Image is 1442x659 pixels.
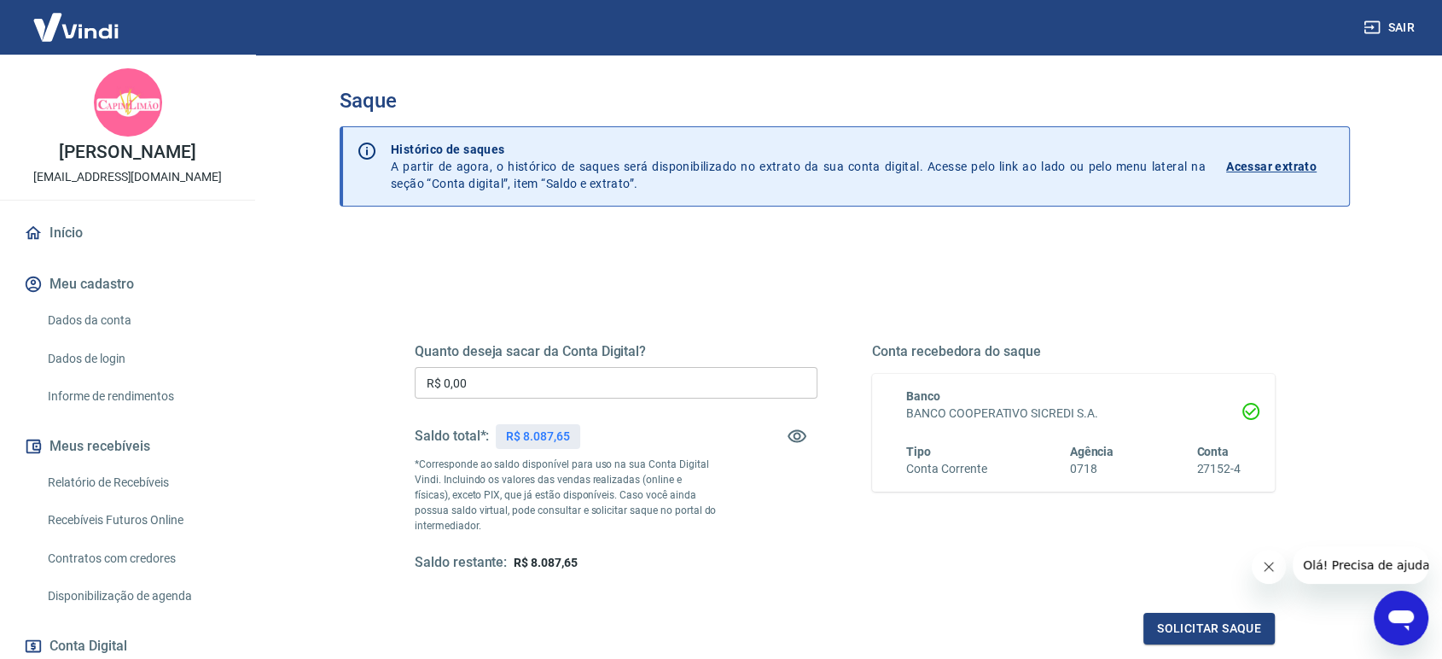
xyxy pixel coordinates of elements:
[10,12,143,26] span: Olá! Precisa de ajuda?
[340,89,1350,113] h3: Saque
[1293,546,1428,584] iframe: Mensagem da empresa
[506,428,569,446] p: R$ 8.087,65
[1143,613,1275,644] button: Solicitar saque
[41,379,235,414] a: Informe de rendimentos
[59,143,195,161] p: [PERSON_NAME]
[906,445,931,458] span: Tipo
[41,465,235,500] a: Relatório de Recebíveis
[94,68,162,137] img: b3b5da38-2be6-44ff-a204-f786c7b2cd31.jpeg
[1070,460,1114,478] h6: 0718
[415,457,717,534] p: *Corresponde ao saldo disponível para uso na sua Conta Digital Vindi. Incluindo os valores das ve...
[514,556,577,569] span: R$ 8.087,65
[906,405,1241,423] h6: BANCO COOPERATIVO SICREDI S.A.
[906,389,940,403] span: Banco
[41,541,235,576] a: Contratos com credores
[41,503,235,538] a: Recebíveis Futuros Online
[1196,460,1241,478] h6: 27152-4
[41,341,235,376] a: Dados de login
[1196,445,1229,458] span: Conta
[1226,158,1317,175] p: Acessar extrato
[1360,12,1422,44] button: Sair
[906,460,986,478] h6: Conta Corrente
[20,214,235,252] a: Início
[1252,550,1286,584] iframe: Fechar mensagem
[20,428,235,465] button: Meus recebíveis
[41,579,235,614] a: Disponibilização de agenda
[415,343,817,360] h5: Quanto deseja sacar da Conta Digital?
[415,554,507,572] h5: Saldo restante:
[391,141,1206,192] p: A partir de agora, o histórico de saques será disponibilizado no extrato da sua conta digital. Ac...
[1070,445,1114,458] span: Agência
[20,265,235,303] button: Meu cadastro
[415,428,489,445] h5: Saldo total*:
[391,141,1206,158] p: Histórico de saques
[872,343,1275,360] h5: Conta recebedora do saque
[41,303,235,338] a: Dados da conta
[33,168,222,186] p: [EMAIL_ADDRESS][DOMAIN_NAME]
[20,1,131,53] img: Vindi
[1374,591,1428,645] iframe: Botão para abrir a janela de mensagens
[1226,141,1335,192] a: Acessar extrato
